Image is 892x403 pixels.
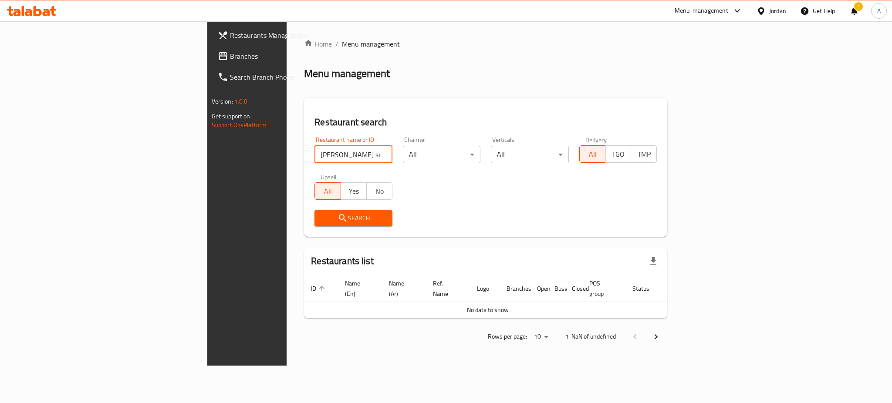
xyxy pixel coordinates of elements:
[342,39,400,49] span: Menu management
[211,46,356,67] a: Branches
[635,148,653,161] span: TMP
[530,275,547,302] th: Open
[547,275,565,302] th: Busy
[314,146,392,163] input: Search for restaurant name or ID..
[318,185,337,198] span: All
[589,278,615,299] span: POS group
[632,283,661,294] span: Status
[769,6,786,16] div: Jordan
[230,30,349,40] span: Restaurants Management
[643,251,664,272] div: Export file
[675,6,728,16] div: Menu-management
[212,96,233,107] span: Version:
[212,119,267,131] a: Support.OpsPlatform
[605,145,631,163] button: TGO
[234,96,248,107] span: 1.0.0
[311,255,373,268] h2: Restaurants list
[877,6,881,16] span: A
[631,145,657,163] button: TMP
[433,278,460,299] span: Ref. Name
[314,182,341,200] button: All
[211,67,356,87] a: Search Branch Phone
[579,145,605,163] button: All
[583,148,602,161] span: All
[488,331,527,342] p: Rows per page:
[304,275,701,319] table: enhanced table
[321,174,337,180] label: Upsell
[565,275,582,302] th: Closed
[403,146,481,163] div: All
[491,146,569,163] div: All
[230,51,349,61] span: Branches
[609,148,628,161] span: TGO
[311,283,328,294] span: ID
[321,213,385,224] span: Search
[314,210,392,226] button: Search
[467,304,509,316] span: No data to show
[500,275,530,302] th: Branches
[314,116,657,129] h2: Restaurant search
[389,278,416,299] span: Name (Ar)
[211,25,356,46] a: Restaurants Management
[530,330,551,343] div: Rows per page:
[585,137,607,143] label: Delivery
[212,111,252,122] span: Get support on:
[470,275,500,302] th: Logo
[345,278,372,299] span: Name (En)
[565,331,616,342] p: 1-NaN of undefined
[370,185,389,198] span: No
[345,185,363,198] span: Yes
[304,39,667,49] nav: breadcrumb
[230,72,349,82] span: Search Branch Phone
[366,182,392,200] button: No
[341,182,367,200] button: Yes
[645,326,666,347] button: Next page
